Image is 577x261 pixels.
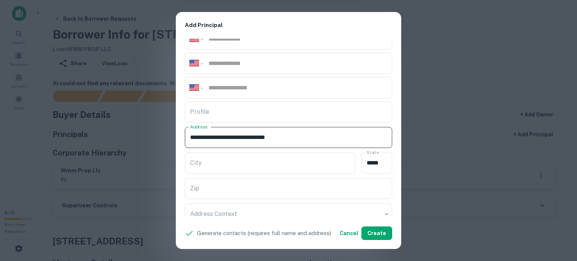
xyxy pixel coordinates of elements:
[197,229,331,238] p: Generate contacts (requires full name and address)
[361,226,392,240] button: Create
[190,124,207,130] label: Address
[337,226,361,240] button: Cancel
[367,149,379,155] label: State
[539,201,577,237] iframe: Chat Widget
[176,12,401,39] h2: Add Principal
[185,204,392,225] div: ​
